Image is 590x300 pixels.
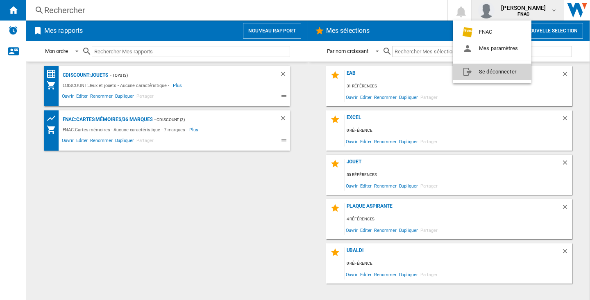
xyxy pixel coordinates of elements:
[453,64,531,80] button: Se déconnecter
[453,40,531,57] button: Mes paramètres
[453,24,531,40] button: FNAC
